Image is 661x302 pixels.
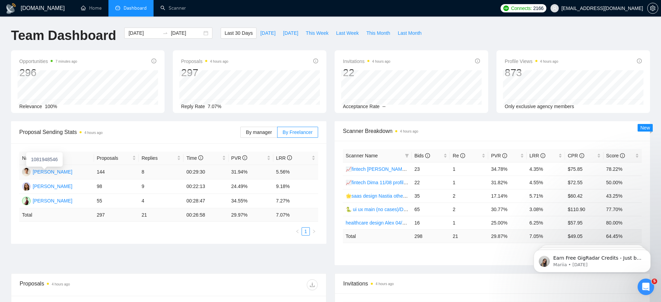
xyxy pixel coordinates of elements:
[604,176,642,189] td: 50.00%
[527,229,565,243] td: 7.05 %
[231,155,248,161] span: PVR
[22,168,31,176] img: DZ
[604,189,642,202] td: 43.25%
[565,216,603,229] td: $57.95
[33,183,72,190] div: [PERSON_NAME]
[606,153,625,158] span: Score
[276,155,292,161] span: LRR
[647,3,658,14] button: setting
[183,165,228,179] td: 00:29:30
[181,57,228,65] span: Proposals
[283,129,313,135] span: By Freelancer
[186,155,203,161] span: Time
[346,193,431,199] a: 🌟saas design Nastia other cover 27/05
[529,153,545,158] span: LRR
[604,216,642,229] td: 80.00%
[412,162,450,176] td: 23
[394,28,425,39] button: Last Month
[33,197,72,205] div: [PERSON_NAME]
[505,104,574,109] span: Only exclusive agency members
[22,169,72,174] a: DZ[PERSON_NAME]
[579,153,584,158] span: info-circle
[363,28,394,39] button: This Month
[312,229,316,233] span: right
[307,279,318,290] button: download
[491,153,507,158] span: PVR
[488,162,526,176] td: 34.78%
[273,165,318,179] td: 5.56%
[527,216,565,229] td: 6.25%
[450,202,488,216] td: 2
[523,235,661,283] iframe: Intercom notifications message
[229,208,273,222] td: 29.97 %
[604,229,642,243] td: 64.45 %
[503,6,509,11] img: upwork-logo.png
[488,216,526,229] td: 25.00%
[139,194,183,208] td: 4
[541,153,545,158] span: info-circle
[45,104,57,109] span: 100%
[540,60,558,63] time: 4 hours ago
[139,208,183,222] td: 21
[283,29,298,37] span: [DATE]
[453,153,465,158] span: Re
[81,5,102,11] a: homeHome
[287,155,292,160] span: info-circle
[19,66,77,79] div: 296
[346,166,444,172] a: 📈fintech [PERSON_NAME] 10/07 profile rate
[372,60,390,63] time: 4 hours ago
[488,202,526,216] td: 30.77%
[19,208,94,222] td: Total
[242,155,247,160] span: info-circle
[310,227,318,236] li: Next Page
[565,202,603,216] td: $110.90
[310,227,318,236] button: right
[115,6,120,10] span: dashboard
[171,29,202,37] input: End date
[94,165,139,179] td: 144
[527,162,565,176] td: 4.35%
[640,125,650,131] span: New
[376,282,394,286] time: 4 hours ago
[604,162,642,176] td: 78.22%
[260,29,275,37] span: [DATE]
[183,208,228,222] td: 00:26:58
[162,30,168,36] span: to
[620,153,625,158] span: info-circle
[412,229,450,243] td: 298
[256,28,279,39] button: [DATE]
[412,216,450,229] td: 16
[343,104,380,109] span: Acceptance Rate
[460,153,465,158] span: info-circle
[181,104,205,109] span: Reply Rate
[97,154,131,162] span: Proposals
[382,104,386,109] span: --
[302,228,309,235] a: 1
[55,60,77,63] time: 7 minutes ago
[604,202,642,216] td: 77.70%
[425,153,430,158] span: info-circle
[94,179,139,194] td: 98
[11,28,116,44] h1: Team Dashboard
[19,128,240,136] span: Proposal Sending Stats
[19,152,94,165] th: Name
[488,189,526,202] td: 17.14%
[652,279,657,284] span: 5
[181,66,228,79] div: 297
[198,155,203,160] span: info-circle
[139,152,183,165] th: Replies
[647,6,658,11] a: setting
[450,189,488,202] td: 2
[84,131,103,135] time: 4 hours ago
[293,227,302,236] li: Previous Page
[527,202,565,216] td: 3.08%
[346,153,378,158] span: Scanner Name
[94,152,139,165] th: Proposals
[415,153,430,158] span: Bids
[302,28,332,39] button: This Week
[568,153,584,158] span: CPR
[273,208,318,222] td: 7.07 %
